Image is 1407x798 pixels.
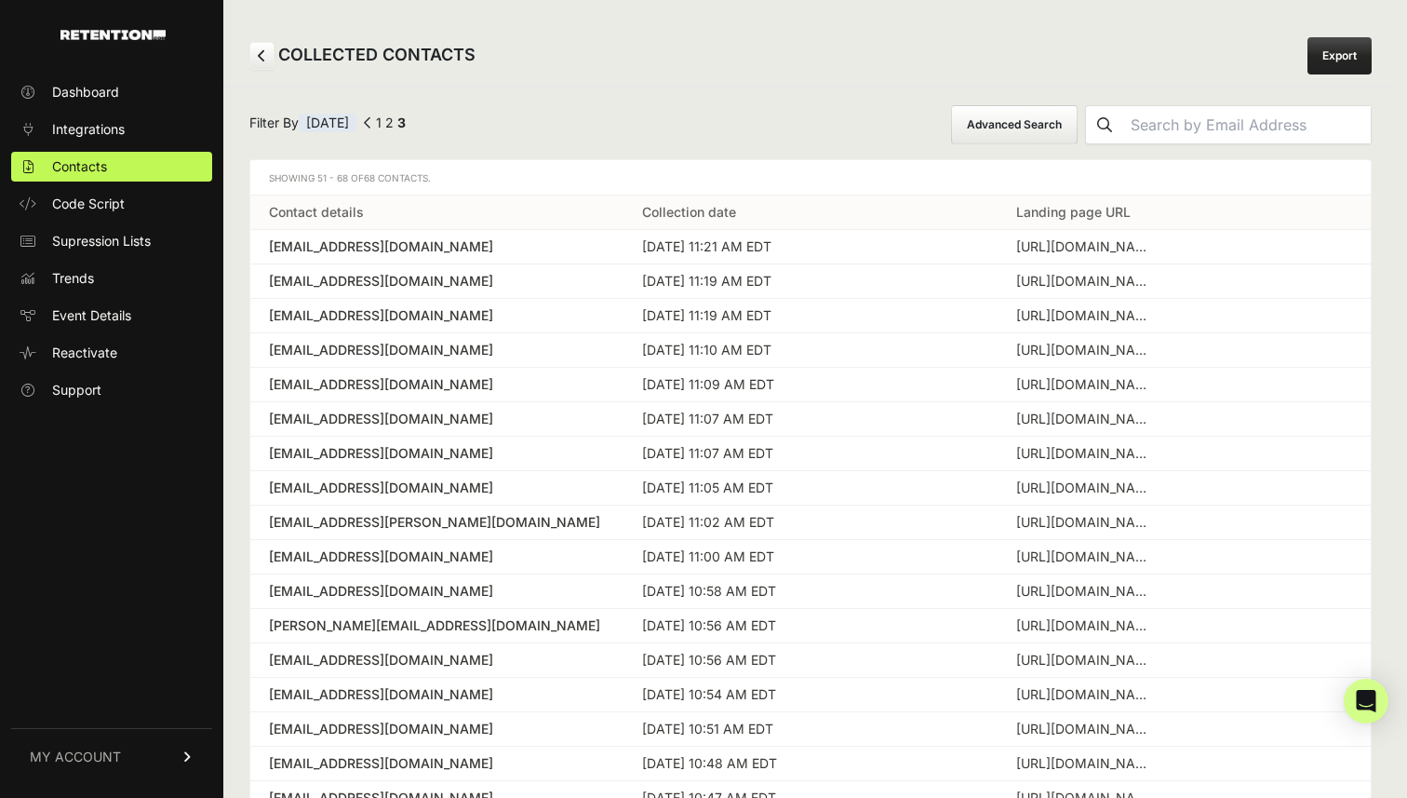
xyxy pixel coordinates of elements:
div: https://www.thedailyupside.com/welcome/?utm_medium=TheMotleyFool&utm_source=so&utm_campaign=q4_20... [1016,513,1156,532]
a: Contacts [11,152,212,182]
td: [DATE] 11:02 AM EDT [623,506,997,540]
a: [EMAIL_ADDRESS][DOMAIN_NAME] [269,720,605,738]
a: Reactivate [11,338,212,368]
a: [EMAIL_ADDRESS][DOMAIN_NAME] [269,548,605,566]
input: Search by Email Address [1123,106,1371,143]
a: [EMAIL_ADDRESS][DOMAIN_NAME] [269,754,605,773]
div: https://www.thedailyupside.com/ [1016,272,1156,291]
div: https://www.thedailyupside.com/industries/media-entertainment/whats-going-on-with-the-pga-liv-mer... [1016,375,1156,394]
span: Showing 51 - 68 of [269,172,431,183]
div: Open Intercom Messenger [1344,679,1388,724]
div: https://www.thedailyupside.com/welcome/?utm_source=ProfG&utm_medium=newsletter [1016,685,1156,704]
div: https://www.thedailyupside.com/welcome/?utm_medium=TheMotleyFool&utm_source=so&utm_campaign=q4_20... [1016,651,1156,670]
a: [PERSON_NAME][EMAIL_ADDRESS][DOMAIN_NAME] [269,616,605,635]
span: [DATE] [299,114,356,132]
td: [DATE] 11:21 AM EDT [623,230,997,264]
a: [EMAIL_ADDRESS][DOMAIN_NAME] [269,685,605,704]
td: [DATE] 10:58 AM EDT [623,575,997,609]
a: Trends [11,264,212,293]
td: [DATE] 11:10 AM EDT [623,333,997,368]
td: [DATE] 11:19 AM EDT [623,264,997,299]
a: Code Script [11,189,212,219]
div: https://www.thedailyupside.com/fun-upside/no-denying-it/ [1016,444,1156,463]
div: https://www.thedailyupside.com/analysis/the-great-detachment-is-the-defining-workplace-trend-of-t... [1016,754,1156,773]
td: [DATE] 10:56 AM EDT [623,643,997,678]
span: Integrations [52,120,125,139]
span: Trends [52,269,94,288]
a: Page 1 [376,115,382,130]
a: [EMAIL_ADDRESS][PERSON_NAME][DOMAIN_NAME] [269,513,605,532]
div: https://www.thedailyupside.com/ [1016,582,1156,601]
a: MY ACCOUNT [11,728,212,785]
a: [EMAIL_ADDRESS][DOMAIN_NAME] [269,375,605,394]
div: https://www.thedailyupside.com/welcome/?utm_source=FarnamStreet&utm_medium=Newsletter&utm_campaig... [1016,341,1156,359]
td: [DATE] 10:48 AM EDT [623,747,997,781]
span: 68 Contacts. [364,172,431,183]
a: Event Details [11,301,212,331]
span: Supression Lists [52,232,151,250]
a: [EMAIL_ADDRESS][DOMAIN_NAME] [269,582,605,601]
a: Landing page URL [1016,204,1131,220]
a: Integrations [11,115,212,144]
span: Dashboard [52,83,119,101]
div: https://www.thedailyupside.com/industries/media-entertainment/disneys-kimmel-problem-is-far-from-... [1016,410,1156,428]
img: Retention.com [60,30,166,40]
a: Dashboard [11,77,212,107]
a: Collection date [642,204,736,220]
a: [EMAIL_ADDRESS][DOMAIN_NAME] [269,444,605,463]
div: Pagination [364,114,409,137]
a: [EMAIL_ADDRESS][DOMAIN_NAME] [269,272,605,291]
span: Event Details [52,306,131,325]
span: Contacts [52,157,107,176]
td: [DATE] 11:19 AM EDT [623,299,997,333]
div: https://www.thedailyupside.com/welcome/?utm_medium=TheMotleyFool&utm_source=so&utm_campaign=q4_20... [1016,237,1156,256]
div: https://www.thedailyupside.com/welcome/?utm_source=Beehivv&utm_medium=Newsletter&utm_campaign=JLU... [1016,479,1156,497]
a: [EMAIL_ADDRESS][DOMAIN_NAME] [269,479,605,497]
em: Page 3 [397,115,406,130]
a: [EMAIL_ADDRESS][DOMAIN_NAME] [269,306,605,325]
td: [DATE] 10:56 AM EDT [623,609,997,643]
span: Filter By [249,114,356,137]
td: [DATE] 11:09 AM EDT [623,368,997,402]
span: Reactivate [52,344,117,362]
div: https://www.thedailyupside.com/industries/ [1016,616,1156,635]
a: [EMAIL_ADDRESS][DOMAIN_NAME] [269,237,605,256]
a: [EMAIL_ADDRESS][DOMAIN_NAME] [269,341,605,359]
td: [DATE] 10:51 AM EDT [623,712,997,747]
a: Support [11,375,212,405]
h2: COLLECTED CONTACTS [249,42,476,70]
span: Support [52,381,101,399]
div: https://www.thedailyupside.com/welcome/?utm_medium=TheMotleyFool&utm_source=so&utm_content=test1&... [1016,306,1156,325]
td: [DATE] 11:05 AM EDT [623,471,997,506]
div: https://www.thedailyupside.com/investments/etfs/victory-capital-brings-the-pioneer-investments-br... [1016,548,1156,566]
a: Contact details [269,204,364,220]
button: Advanced Search [951,105,1078,144]
a: [EMAIL_ADDRESS][DOMAIN_NAME] [269,651,605,670]
a: [EMAIL_ADDRESS][DOMAIN_NAME] [269,410,605,428]
div: https://www.thedailyupside.com/technology/artificial-intelligence/nvidia-anthropic-refuel-the-ai-... [1016,720,1156,738]
td: [DATE] 11:00 AM EDT [623,540,997,575]
a: Supression Lists [11,226,212,256]
a: Page 2 [385,115,394,130]
span: MY ACCOUNT [30,748,121,766]
span: Code Script [52,195,125,213]
td: [DATE] 11:07 AM EDT [623,402,997,437]
a: Export [1307,37,1372,74]
td: [DATE] 10:54 AM EDT [623,678,997,712]
td: [DATE] 11:07 AM EDT [623,437,997,471]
